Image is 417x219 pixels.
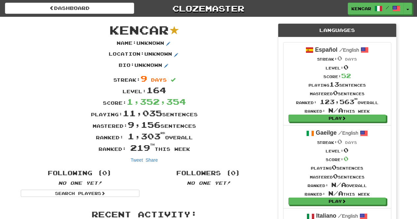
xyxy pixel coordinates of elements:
[123,108,162,118] span: 11,035
[146,85,166,95] span: 164
[296,63,378,71] div: Level:
[305,137,370,146] div: Streak:
[119,62,170,70] p: Bio : Unknown
[345,140,357,145] span: days
[315,46,338,53] strong: Español
[305,146,370,154] div: Level:
[296,71,378,80] div: Score:
[288,115,386,122] a: Play
[338,213,342,219] span: /
[150,143,155,146] sup: th
[343,147,348,154] span: 0
[5,3,134,14] a: Dashboard
[16,73,273,84] div: Streak:
[16,142,273,153] div: Ranked: this week
[332,164,337,171] span: 0
[354,98,358,100] sup: rd
[338,213,358,219] small: English
[343,64,348,71] span: 0
[130,143,155,152] span: 219
[296,80,378,89] div: Playing sentences
[296,97,378,106] div: Ranked: overall
[337,55,342,62] span: 0
[128,131,165,141] span: 1,303
[16,130,273,142] div: Ranked: overall
[21,190,139,197] a: Search Players
[305,189,370,198] div: Ranked: this week
[145,157,158,163] a: Share
[331,181,346,188] span: N/A
[338,130,358,136] small: English
[333,89,338,96] span: 0
[305,180,370,189] div: Ranked: overall
[151,77,167,83] span: days
[386,5,389,10] span: /
[329,81,339,88] span: 13
[288,198,386,205] a: Play
[338,130,342,136] span: /
[144,3,273,14] a: Clozemaster
[21,210,268,219] h3: Recent Activity:
[21,170,139,177] h4: Following (0)
[296,89,378,97] div: Mastered sentences
[109,51,180,59] p: Location : Unknown
[140,73,147,83] span: 9
[305,163,370,172] div: Playing sentences
[16,96,273,107] div: Score:
[351,6,371,12] span: KenCar
[127,96,186,106] span: 1,352,354
[161,131,165,135] sup: rd
[333,173,338,180] span: 0
[149,170,268,177] h4: Followers (0)
[341,72,351,79] span: 52
[337,138,342,145] span: 0
[305,154,370,163] div: Score:
[58,180,102,186] em: No one yet!
[131,157,143,163] a: Tweet
[109,23,169,37] span: KenCar
[128,120,161,129] span: 9,156
[348,3,404,14] a: KenCar /
[117,40,172,48] p: Name : Unknown
[296,106,378,115] div: Ranked: this week
[320,98,358,105] span: 123,563
[328,190,343,197] span: N/A
[316,212,336,219] strong: Italiano
[305,172,370,180] div: Mastered sentences
[328,107,343,114] span: N/A
[343,155,348,162] span: 0
[316,129,337,136] strong: Gaeilge
[296,54,378,63] div: Streak:
[16,84,273,96] div: Level:
[339,47,359,53] small: English
[278,24,396,37] div: Languages
[339,47,343,53] span: /
[345,57,357,61] span: days
[187,180,230,186] em: No one yet!
[16,107,273,119] div: Playing: sentences
[16,119,273,130] div: Mastered: sentences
